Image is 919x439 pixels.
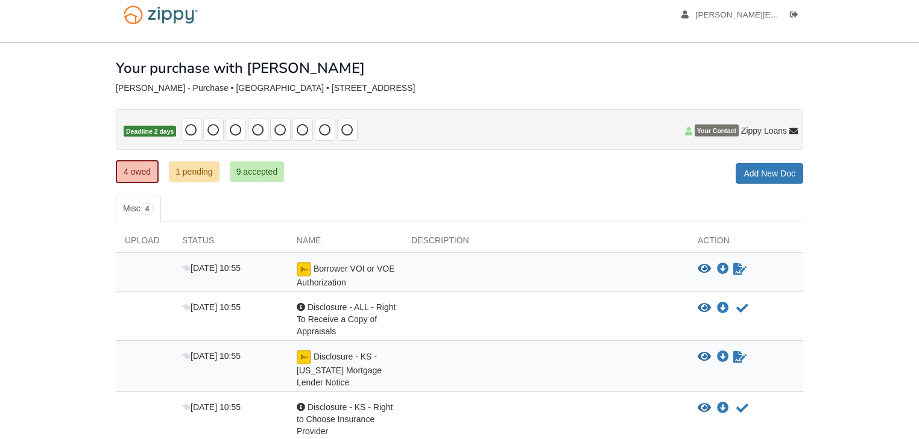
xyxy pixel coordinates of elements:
span: Disclosure - KS - Right to Choose Insurance Provider [297,402,393,436]
span: [DATE] 10:55 [182,351,241,361]
div: [PERSON_NAME] - Purchase • [GEOGRAPHIC_DATA] • [STREET_ADDRESS] [116,83,803,93]
div: Status [173,234,288,252]
a: Sign Form [732,262,748,276]
div: Upload [116,234,173,252]
a: Download Disclosure - KS - Right to Choose Insurance Provider [717,403,729,413]
button: View Borrower VOI or VOE Authorization [698,263,711,275]
a: Download Disclosure - ALL - Right To Receive a Copy of Appraisals [717,304,729,313]
a: edit profile [681,10,901,22]
img: Ready for you to esign [297,350,311,364]
span: Deadline 2 days [124,126,176,137]
span: [DATE] 10:55 [182,302,241,312]
a: Sign Form [732,350,748,364]
span: Your Contact [695,125,739,137]
span: [DATE] 10:55 [182,402,241,412]
button: Acknowledge receipt of document [735,401,750,416]
span: Disclosure - ALL - Right To Receive a Copy of Appraisals [297,302,396,336]
a: 4 owed [116,160,159,183]
a: Download Borrower VOI or VOE Authorization [717,264,729,274]
a: 1 pending [169,161,219,182]
a: Add New Doc [736,163,803,184]
a: Download Disclosure - KS - Kansas Mortgage Lender Notice [717,352,729,362]
h1: Your purchase with [PERSON_NAME] [116,60,365,76]
div: Description [402,234,689,252]
div: Name [288,234,402,252]
button: View Disclosure - KS - Kansas Mortgage Lender Notice [698,351,711,363]
div: Action [689,234,803,252]
span: [DATE] 10:55 [182,263,241,273]
a: 9 accepted [230,161,285,182]
button: View Disclosure - ALL - Right To Receive a Copy of Appraisals [698,302,711,314]
img: Ready for you to esign [297,262,311,276]
span: Zippy Loans [741,125,787,137]
span: Borrower VOI or VOE Authorization [297,264,394,287]
a: Log out [790,10,803,22]
span: alan@alanfernald.com [696,10,901,19]
button: View Disclosure - KS - Right to Choose Insurance Provider [698,402,711,414]
span: Disclosure - KS - [US_STATE] Mortgage Lender Notice [297,352,382,387]
button: Acknowledge receipt of document [735,301,750,316]
span: 4 [141,203,154,215]
a: Misc [116,196,161,222]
